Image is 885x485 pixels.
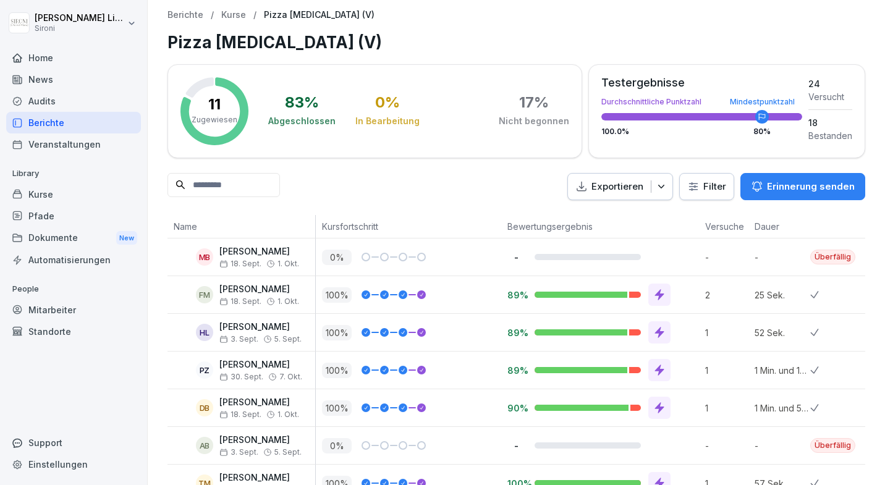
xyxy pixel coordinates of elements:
[322,220,495,233] p: Kursfortschritt
[196,437,213,454] div: AB
[601,77,802,88] div: Testergebnisse
[375,95,400,110] div: 0 %
[116,231,137,245] div: New
[507,440,525,452] p: -
[680,174,734,200] button: Filter
[755,220,804,233] p: Dauer
[219,473,290,483] p: [PERSON_NAME]
[6,249,141,271] a: Automatisierungen
[322,325,352,340] p: 100 %
[6,227,141,250] a: DokumenteNew
[753,128,771,135] div: 80 %
[6,205,141,227] a: Pfade
[274,335,302,344] span: 5. Sept.
[219,360,302,370] p: [PERSON_NAME]
[219,322,302,332] p: [PERSON_NAME]
[808,77,852,90] div: 24
[6,453,141,475] a: Einstellungen
[277,410,299,419] span: 1. Okt.
[507,289,525,301] p: 89%
[519,95,549,110] div: 17 %
[167,10,203,20] a: Berichte
[219,435,302,445] p: [PERSON_NAME]
[810,250,855,264] div: Überfällig
[274,448,302,457] span: 5. Sept.
[740,173,865,200] button: Erinnerung senden
[211,10,214,20] p: /
[277,259,299,268] span: 1. Okt.
[355,115,420,127] div: In Bearbeitung
[196,324,213,341] div: HL
[35,24,125,33] p: Sironi
[6,47,141,69] a: Home
[219,373,263,381] span: 30. Sept.
[755,289,810,302] p: 25 Sek.
[219,410,261,419] span: 18. Sept.
[167,30,865,54] h1: Pizza [MEDICAL_DATA] (V)
[174,220,309,233] p: Name
[196,399,213,416] div: DB
[322,250,352,265] p: 0 %
[499,115,569,127] div: Nicht begonnen
[6,183,141,205] a: Kurse
[601,98,802,106] div: Durchschnittliche Punktzahl
[705,220,742,233] p: Versuche
[507,402,525,414] p: 90%
[687,180,726,193] div: Filter
[35,13,125,23] p: [PERSON_NAME] Lilja
[6,279,141,299] p: People
[221,10,246,20] a: Kurse
[808,116,852,129] div: 18
[808,90,852,103] div: Versucht
[767,180,855,193] p: Erinnerung senden
[219,448,258,457] span: 3. Sept.
[808,129,852,142] div: Bestanden
[277,297,299,306] span: 1. Okt.
[6,432,141,453] div: Support
[268,115,336,127] div: Abgeschlossen
[322,363,352,378] p: 100 %
[591,180,643,194] p: Exportieren
[219,335,258,344] span: 3. Sept.
[6,299,141,321] div: Mitarbeiter
[730,98,795,106] div: Mindestpunktzahl
[755,251,810,264] p: -
[6,69,141,90] a: News
[196,361,213,379] div: PZ
[219,259,261,268] span: 18. Sept.
[6,227,141,250] div: Dokumente
[219,397,299,408] p: [PERSON_NAME]
[6,112,141,133] div: Berichte
[285,95,319,110] div: 83 %
[507,327,525,339] p: 89%
[705,402,748,415] p: 1
[279,373,302,381] span: 7. Okt.
[253,10,256,20] p: /
[6,90,141,112] a: Audits
[322,438,352,453] p: 0 %
[219,247,299,257] p: [PERSON_NAME]
[219,284,299,295] p: [PERSON_NAME]
[6,133,141,155] a: Veranstaltungen
[6,321,141,342] a: Standorte
[192,114,237,125] p: Zugewiesen
[507,251,525,263] p: -
[755,439,810,452] p: -
[219,297,261,306] span: 18. Sept.
[507,365,525,376] p: 89%
[705,364,748,377] p: 1
[196,248,213,266] div: MB
[507,220,693,233] p: Bewertungsergebnis
[755,326,810,339] p: 52 Sek.
[601,128,802,135] div: 100.0 %
[705,326,748,339] p: 1
[264,10,375,20] p: Pizza [MEDICAL_DATA] (V)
